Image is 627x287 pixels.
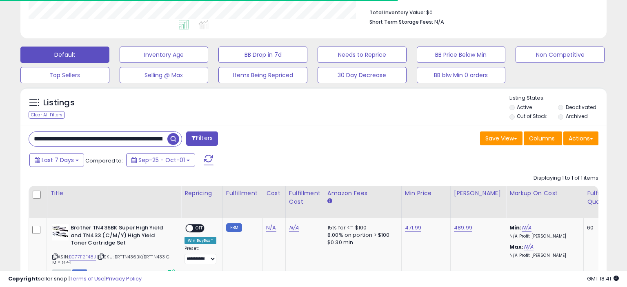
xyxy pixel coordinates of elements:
b: Brother TN436BK Super High Yield and TN433 (C/M/Y) High Yield Toner Cartridge Set [71,224,170,249]
button: Items Being Repriced [218,67,307,83]
li: $0 [369,7,592,17]
b: Max: [509,243,524,251]
div: $0.30 min [327,239,395,246]
button: Last 7 Days [29,153,84,167]
small: FBM [226,223,242,232]
span: Columns [529,134,555,142]
div: Preset: [185,246,216,264]
div: [PERSON_NAME] [454,189,502,198]
span: Last 7 Days [42,156,74,164]
a: 489.99 [454,224,472,232]
small: Amazon Fees. [327,198,332,205]
div: Title [50,189,178,198]
b: Short Term Storage Fees: [369,18,433,25]
span: | SKU: BRTTN436BK/BRTTN433 C M Y GP-1 [52,254,170,266]
a: Privacy Policy [106,275,142,283]
button: BB Drop in 7d [218,47,307,63]
div: Displaying 1 to 1 of 1 items [534,174,598,182]
button: Filters [186,131,218,146]
b: Total Inventory Value: [369,9,425,16]
button: Needs to Reprice [318,47,407,63]
label: Active [517,104,532,111]
div: 15% for <= $100 [327,224,395,231]
div: Win BuyBox * [185,237,216,244]
span: Sep-25 - Oct-01 [138,156,185,164]
div: Fulfillable Quantity [587,189,615,206]
button: BB blw Min 0 orders [417,67,506,83]
div: Markup on Cost [509,189,580,198]
button: Columns [524,131,562,145]
div: 8.00% on portion > $100 [327,231,395,239]
th: The percentage added to the cost of goods (COGS) that forms the calculator for Min & Max prices. [506,186,584,218]
div: Min Price [405,189,447,198]
div: Amazon Fees [327,189,398,198]
div: Fulfillment [226,189,259,198]
button: Inventory Age [120,47,209,63]
strong: Copyright [8,275,38,283]
span: N/A [434,18,444,26]
span: Compared to: [85,157,123,165]
a: N/A [266,224,276,232]
button: Top Sellers [20,67,109,83]
p: Listing States: [509,94,607,102]
a: B077F2F48J [69,254,96,260]
button: Selling @ Max [120,67,209,83]
div: Clear All Filters [29,111,65,119]
a: N/A [524,243,534,251]
label: Out of Stock [517,113,547,120]
p: N/A Profit [PERSON_NAME] [509,234,577,239]
div: Fulfillment Cost [289,189,320,206]
span: 2025-10-9 18:41 GMT [587,275,619,283]
a: N/A [522,224,531,232]
button: Default [20,47,109,63]
div: Cost [266,189,282,198]
img: 51uRxEr5JIL._SL40_.jpg [52,224,69,240]
button: 30 Day Decrease [318,67,407,83]
a: Terms of Use [70,275,104,283]
button: Actions [563,131,598,145]
div: Repricing [185,189,219,198]
label: Deactivated [566,104,596,111]
div: 60 [587,224,612,231]
div: ASIN: [52,224,175,276]
h5: Listings [43,97,75,109]
button: Non Competitive [516,47,605,63]
b: Min: [509,224,522,231]
span: OFF [193,225,206,232]
label: Archived [566,113,588,120]
p: N/A Profit [PERSON_NAME] [509,253,577,258]
button: BB Price Below Min [417,47,506,63]
button: Save View [480,131,522,145]
a: N/A [289,224,299,232]
div: seller snap | | [8,275,142,283]
button: Sep-25 - Oct-01 [126,153,195,167]
a: 471.99 [405,224,421,232]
